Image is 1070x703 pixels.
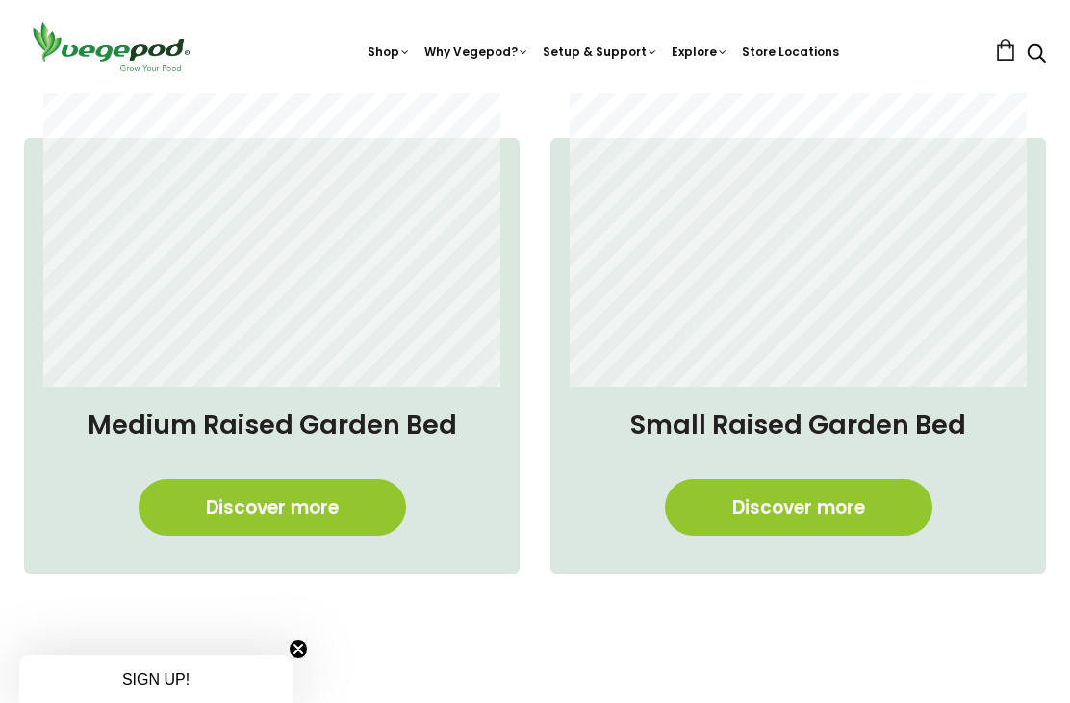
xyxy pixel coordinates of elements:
[368,43,411,60] a: Shop
[665,479,932,536] a: Discover more
[19,655,293,703] div: SIGN UP!Close teaser
[289,640,308,659] button: Close teaser
[543,43,658,60] a: Setup & Support
[742,43,839,60] a: Store Locations
[1027,45,1046,65] a: Search
[122,671,190,688] span: SIGN UP!
[424,43,529,60] a: Why Vegepod?
[570,406,1027,444] h4: Small Raised Garden Bed
[43,406,500,444] h4: Medium Raised Garden Bed
[24,19,197,74] img: Vegepod
[672,43,728,60] a: Explore
[139,479,406,536] a: Discover more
